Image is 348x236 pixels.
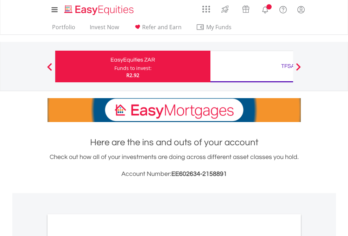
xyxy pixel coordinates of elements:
div: EasyEquities ZAR [59,55,206,65]
div: Check out how all of your investments are doing across different asset classes you hold. [48,152,301,179]
span: My Funds [196,23,242,32]
button: Next [291,66,305,74]
img: thrive-v2.svg [219,4,231,15]
img: EasyEquities_Logo.png [63,4,137,16]
a: AppsGrid [198,2,215,13]
a: Refer and Earn [131,24,184,34]
a: My Profile [292,2,310,17]
img: EasyMortage Promotion Banner [48,98,301,122]
a: FAQ's and Support [274,2,292,16]
a: Invest Now [87,24,122,34]
h1: Here are the ins and outs of your account [48,136,301,149]
a: Notifications [256,2,274,16]
button: Previous [43,66,57,74]
img: vouchers-v2.svg [240,4,252,15]
div: Funds to invest: [114,65,152,72]
a: Vouchers [235,2,256,15]
a: Home page [62,2,137,16]
span: EE602634-2158891 [171,171,227,177]
span: R2.92 [126,72,139,78]
h3: Account Number: [48,169,301,179]
a: Portfolio [49,24,78,34]
img: grid-menu-icon.svg [202,5,210,13]
span: Refer and Earn [142,23,182,31]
